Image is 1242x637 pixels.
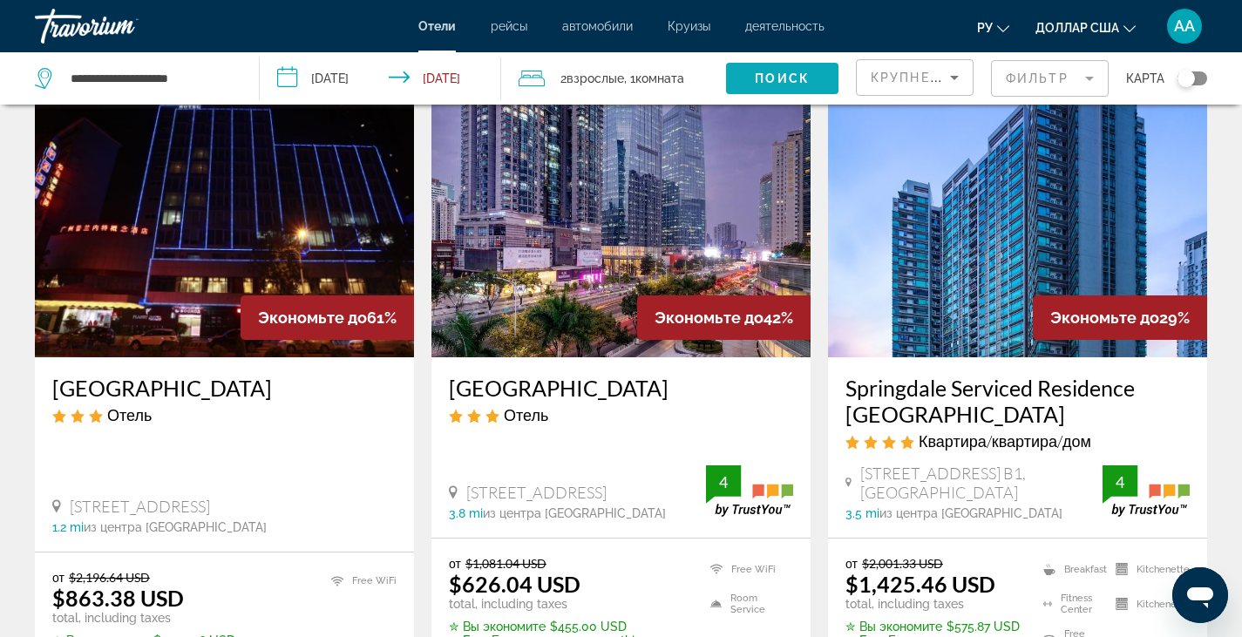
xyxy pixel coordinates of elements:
li: Kitchenette [1107,591,1190,617]
span: Экономьте до [1050,308,1159,327]
font: АА [1174,17,1195,35]
ins: $626.04 USD [449,571,580,597]
mat-select: Sort by [871,67,959,88]
img: Hotel image [828,78,1207,357]
p: total, including taxes [449,597,689,611]
span: 1.2 mi [52,520,84,534]
div: 4 star Apartment [845,431,1190,451]
img: Hotel image [431,78,811,357]
p: $455.00 USD [449,620,689,634]
span: [STREET_ADDRESS] [466,483,607,502]
span: Взрослые [567,71,624,85]
a: Круизы [668,19,710,33]
a: рейсы [491,19,527,33]
p: $575.87 USD [845,620,1021,634]
font: доллар США [1035,21,1119,35]
ins: $1,425.46 USD [845,571,995,597]
span: от [845,556,858,571]
div: 61% [241,295,414,340]
span: 2 [560,66,624,91]
a: Отели [418,19,456,33]
button: Изменить язык [977,15,1009,40]
span: от [449,556,461,571]
span: Поиск [755,71,810,85]
div: 4 [1103,471,1137,492]
li: Fitness Center [1035,591,1107,617]
span: [STREET_ADDRESS] [70,497,210,516]
span: 3.5 mi [845,506,879,520]
span: ✮ Вы экономите [845,620,942,634]
del: $1,081.04 USD [465,556,546,571]
div: 3 star Hotel [52,405,397,424]
button: Поиск [726,63,838,94]
button: Check-in date: Oct 17, 2025 Check-out date: Oct 25, 2025 [260,52,502,105]
span: Экономьте до [655,308,764,327]
span: от [52,570,64,585]
li: Breakfast [1035,556,1107,582]
span: Отель [107,405,152,424]
span: карта [1126,66,1164,91]
span: , 1 [624,66,684,91]
del: $2,001.33 USD [862,556,943,571]
div: 42% [637,295,811,340]
span: Квартира/квартира/дом [919,431,1091,451]
span: Комната [635,71,684,85]
button: Меню пользователя [1162,8,1207,44]
div: 3 star Hotel [449,405,793,424]
del: $2,196.64 USD [69,570,150,585]
span: из центра [GEOGRAPHIC_DATA] [483,506,666,520]
img: trustyou-badge.svg [706,465,793,517]
span: Крупнейшие сбережения [871,71,1083,85]
div: 4 [706,471,741,492]
li: Free WiFi [702,556,794,582]
a: [GEOGRAPHIC_DATA] [52,375,397,401]
img: Hotel image [35,78,414,357]
a: Springdale Serviced Residence [GEOGRAPHIC_DATA] [845,375,1190,427]
ins: $863.38 USD [52,585,184,611]
button: Travelers: 2 adults, 0 children [501,52,726,105]
p: total, including taxes [52,611,297,625]
a: автомобили [562,19,633,33]
span: 3.8 mi [449,506,483,520]
img: trustyou-badge.svg [1103,465,1190,517]
p: total, including taxes [845,597,1021,611]
li: Room Service [702,591,794,617]
div: 29% [1033,295,1207,340]
a: [GEOGRAPHIC_DATA] [449,375,793,401]
button: Изменить валюту [1035,15,1136,40]
span: из центра [GEOGRAPHIC_DATA] [84,520,267,534]
a: Травориум [35,3,209,49]
button: Toggle map [1164,71,1207,86]
button: Filter [991,59,1109,98]
iframe: Кнопка запуска окна обмена сообщениями [1172,567,1228,623]
font: ру [977,21,993,35]
span: ✮ Вы экономите [449,620,546,634]
li: Free WiFi [322,570,397,592]
a: деятельность [745,19,825,33]
span: [STREET_ADDRESS] B1, [GEOGRAPHIC_DATA] [860,464,1103,502]
span: из центра [GEOGRAPHIC_DATA] [879,506,1062,520]
span: Экономьте до [258,308,367,327]
span: Отель [504,405,548,424]
li: Kitchenette [1107,556,1190,582]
